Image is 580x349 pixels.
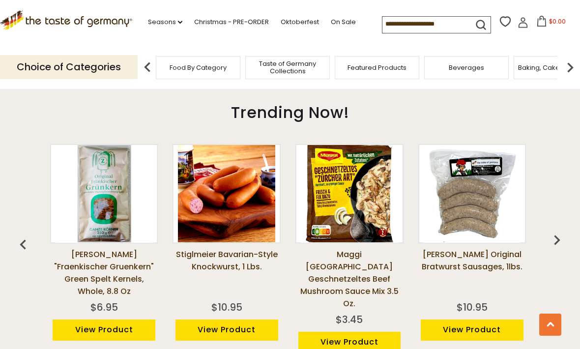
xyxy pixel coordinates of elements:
[211,300,242,315] div: $10.95
[138,58,157,77] img: previous arrow
[549,17,566,26] span: $0.00
[13,235,33,255] img: previous arrow
[148,17,182,28] a: Seasons
[17,88,562,132] div: Trending Now!
[170,64,227,71] a: Food By Category
[348,64,406,71] a: Featured Products
[547,230,567,250] img: previous arrow
[281,17,319,28] a: Oktoberfest
[90,300,118,315] div: $6.95
[56,145,153,242] img: Zimmermann-Muehle
[295,248,404,310] a: Maggi [GEOGRAPHIC_DATA] Geschnetzeltes Beef Mushroom Sauce Mix 3.5 oz.
[421,320,523,341] a: View Product
[301,145,398,242] img: Maggi Zurich Geschnetzeltes Beef Mushroom Sauce Mix 3.5 oz.
[449,64,484,71] a: Beverages
[457,300,488,315] div: $10.95
[178,145,275,242] img: Stiglmeier Bavarian-style Knockwurst, 1 lbs.
[194,17,269,28] a: Christmas - PRE-ORDER
[418,248,526,297] a: [PERSON_NAME] Original Bratwurst Sausages, 1lbs.
[560,58,580,77] img: next arrow
[248,60,327,75] a: Taste of Germany Collections
[173,248,281,297] a: Stiglmeier Bavarian-style Knockwurst, 1 lbs.
[50,248,158,297] a: [PERSON_NAME] "Fraenkischer Gruenkern" Green Spelt Kernels, Whole, 8.8 oz
[336,312,363,327] div: $3.45
[530,16,572,30] button: $0.00
[331,17,356,28] a: On Sale
[423,145,521,242] img: Binkert’s Original Bratwurst Sausages, 1lbs.
[53,320,155,341] a: View Product
[175,320,278,341] a: View Product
